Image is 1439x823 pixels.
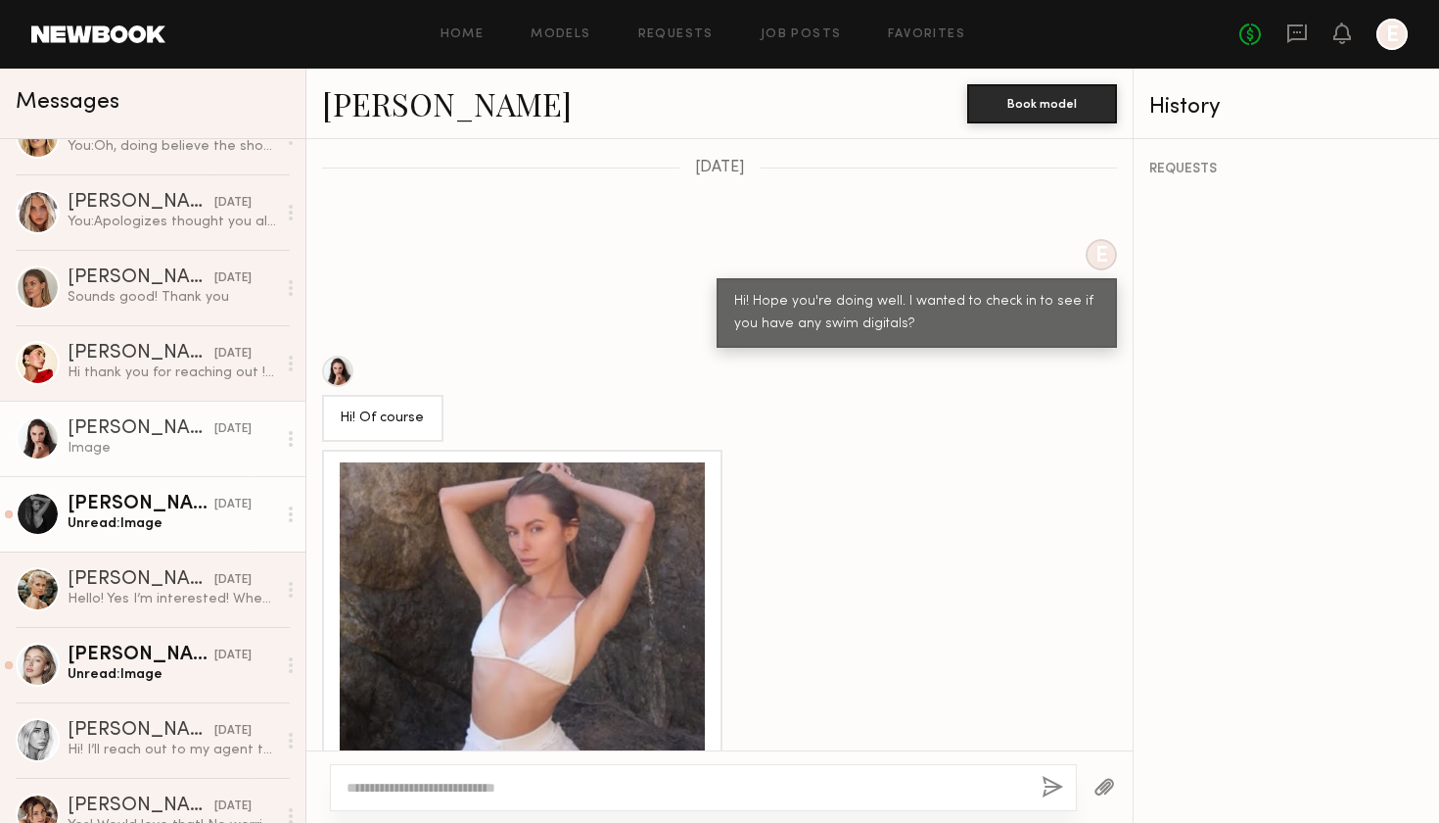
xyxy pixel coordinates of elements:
span: Messages [16,91,119,114]
div: Hi thank you for reaching out ! I am so sorry for my delay, I could potentially make that work I’... [68,363,276,382]
a: Job Posts [761,28,842,41]
div: Hi! I’ll reach out to my agent to see if she got your email. I’m booked [DATE] and every day next... [68,741,276,759]
a: Favorites [888,28,965,41]
div: [DATE] [214,194,252,213]
a: Book model [967,94,1117,111]
div: Hello! Yes I’m interested! When is the photoshoot? I will be traveling for the next few weeks, so... [68,590,276,608]
a: [PERSON_NAME] [322,82,572,124]
div: [DATE] [214,496,252,514]
div: [PERSON_NAME] [68,797,214,816]
div: [DATE] [214,571,252,590]
div: [DATE] [214,420,252,439]
div: You: Oh, doing believe the shoot date was shared earlier. It's [DATE] in the AM. [68,137,276,156]
a: E [1376,19,1408,50]
a: Requests [638,28,714,41]
div: REQUESTS [1149,163,1423,176]
div: [DATE] [214,798,252,816]
div: Unread: Image [68,514,276,533]
div: [PERSON_NAME] [68,646,214,665]
span: [DATE] [695,160,745,176]
a: Models [531,28,590,41]
div: Unread: Image [68,665,276,684]
div: Image [68,439,276,458]
div: [PERSON_NAME] [68,193,214,213]
div: History [1149,96,1423,119]
div: [PERSON_NAME] [68,268,214,288]
div: [PERSON_NAME] [68,570,214,590]
div: [PERSON_NAME] [68,721,214,741]
div: Sounds good! Thank you [68,288,276,307]
div: [DATE] [214,345,252,363]
a: Home [441,28,485,41]
div: Hi! Of course [340,408,426,430]
button: Book model [967,84,1117,123]
div: [DATE] [214,269,252,288]
div: [PERSON_NAME] [68,495,214,514]
div: [DATE] [214,647,252,665]
div: Hi! Hope you're doing well. I wanted to check in to see if you have any swim digitals? [734,291,1099,336]
div: [DATE] [214,722,252,741]
div: [PERSON_NAME] [68,419,214,439]
div: You: Apologizes thought you already had the information. It's [DATE] AM. [68,213,276,231]
div: [PERSON_NAME] [68,344,214,363]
